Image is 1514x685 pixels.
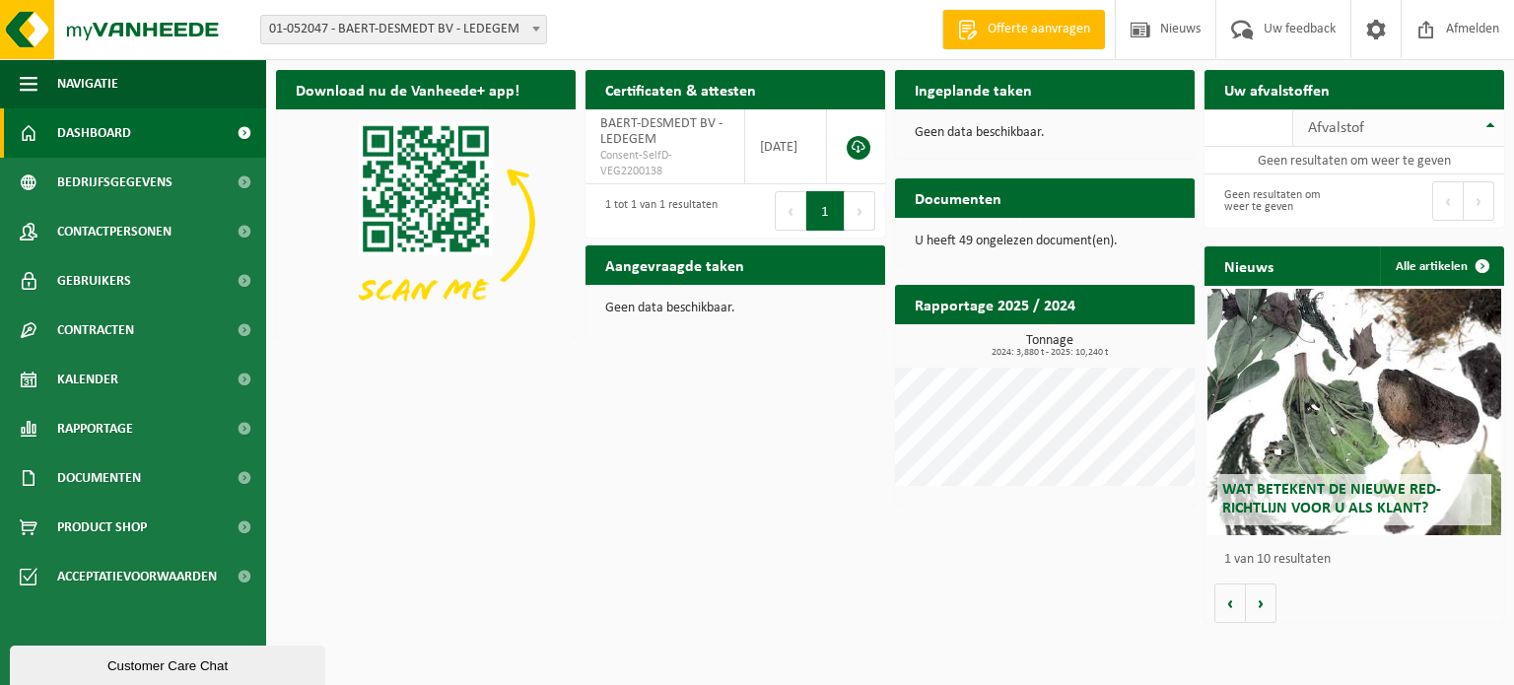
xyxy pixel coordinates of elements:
iframe: chat widget [10,642,329,685]
h2: Uw afvalstoffen [1204,70,1349,108]
h2: Download nu de Vanheede+ app! [276,70,539,108]
h2: Nieuws [1204,246,1293,285]
h2: Rapportage 2025 / 2024 [895,285,1095,323]
button: Volgende [1246,583,1276,623]
button: Next [845,191,875,231]
h3: Tonnage [905,334,1195,358]
button: Vorige [1214,583,1246,623]
div: Geen resultaten om weer te geven [1214,179,1344,223]
span: Navigatie [57,59,118,108]
p: Geen data beschikbaar. [605,302,865,315]
span: Contactpersonen [57,207,172,256]
span: 01-052047 - BAERT-DESMEDT BV - LEDEGEM [261,16,546,43]
h2: Aangevraagde taken [585,245,764,284]
span: Rapportage [57,404,133,453]
button: Next [1464,181,1494,221]
td: [DATE] [745,109,827,184]
span: 01-052047 - BAERT-DESMEDT BV - LEDEGEM [260,15,547,44]
button: Previous [775,191,806,231]
a: Alle artikelen [1380,246,1502,286]
span: Acceptatievoorwaarden [57,552,217,601]
p: 1 van 10 resultaten [1224,553,1494,567]
span: 2024: 3,880 t - 2025: 10,240 t [905,348,1195,358]
span: Dashboard [57,108,131,158]
span: Documenten [57,453,141,503]
span: BAERT-DESMEDT BV - LEDEGEM [600,116,723,147]
h2: Certificaten & attesten [585,70,776,108]
p: Geen data beschikbaar. [915,126,1175,140]
p: U heeft 49 ongelezen document(en). [915,235,1175,248]
span: Kalender [57,355,118,404]
span: Consent-SelfD-VEG2200138 [600,148,729,179]
span: Wat betekent de nieuwe RED-richtlijn voor u als klant? [1222,482,1441,516]
button: 1 [806,191,845,231]
td: Geen resultaten om weer te geven [1204,147,1504,174]
div: 1 tot 1 van 1 resultaten [595,189,718,233]
a: Bekijk rapportage [1048,323,1193,363]
span: Offerte aanvragen [983,20,1095,39]
a: Offerte aanvragen [942,10,1105,49]
img: Download de VHEPlus App [276,109,576,334]
span: Afvalstof [1308,120,1364,136]
span: Contracten [57,306,134,355]
a: Wat betekent de nieuwe RED-richtlijn voor u als klant? [1207,289,1501,535]
h2: Ingeplande taken [895,70,1052,108]
span: Product Shop [57,503,147,552]
span: Bedrijfsgegevens [57,158,172,207]
button: Previous [1432,181,1464,221]
h2: Documenten [895,178,1021,217]
span: Gebruikers [57,256,131,306]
